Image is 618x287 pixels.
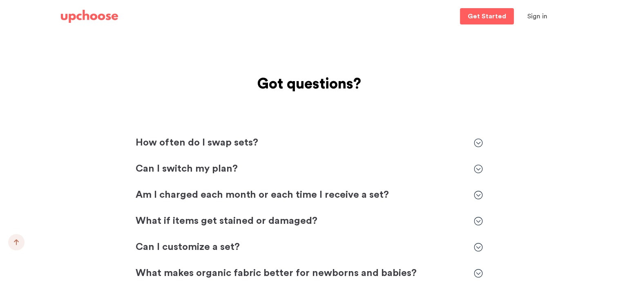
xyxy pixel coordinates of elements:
[136,215,466,228] p: What if items get stained or damaged?
[136,163,483,176] div: Can I switch my plan?
[468,13,506,20] p: Get Started
[136,137,483,150] div: How often do I swap sets?
[460,8,514,24] a: Get Started
[136,241,483,254] div: Can I customize a set?
[61,10,118,23] img: UpChoose
[136,215,483,228] div: What if items get stained or damaged?
[517,8,558,24] button: Sign in
[136,163,466,176] p: Can I switch my plan?
[136,267,466,280] p: What makes organic fabric better for newborns and babies?
[136,189,466,202] p: Am I charged each month or each time I receive a set?
[61,8,118,25] a: UpChoose
[136,241,466,254] p: Can I customize a set?
[257,77,361,91] span: Got questions?
[136,137,466,150] p: How often do I swap sets?
[136,267,483,280] div: What makes organic fabric better for newborns and babies?
[136,189,483,202] div: Am I charged each month or each time I receive a set?
[527,13,547,20] span: Sign in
